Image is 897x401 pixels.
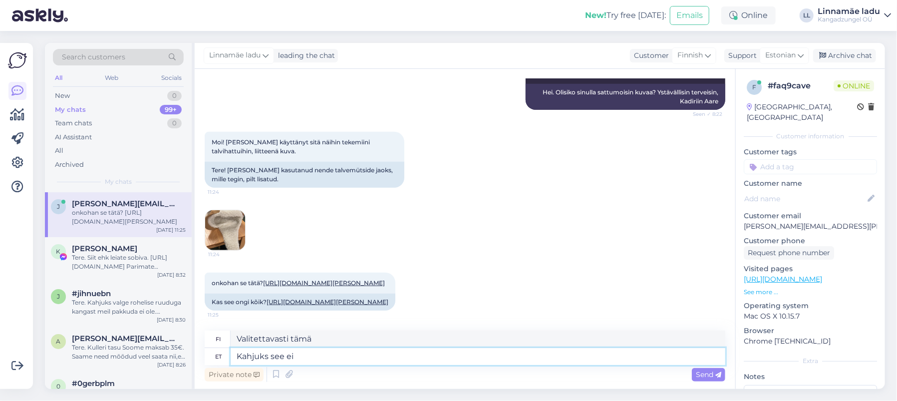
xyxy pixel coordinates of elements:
span: j [57,203,60,210]
span: Estonian [765,50,796,61]
div: et [215,348,222,365]
div: New [55,91,70,101]
div: Tere. Siit ehk leiate sobiva. [URL][DOMAIN_NAME] Parimate soovidega Kadiriin Aare [72,253,186,271]
span: Moi! [PERSON_NAME] käyttänyt sitä näihin tekemiini talvihattuihin, liitteenä kuva. [212,138,371,155]
span: Search customers [62,52,125,62]
span: 11:25 [208,311,245,319]
div: Team chats [55,118,92,128]
textarea: Valitettavasti tämä [231,331,725,348]
span: anna.hoikka@gmail.com [72,334,176,343]
img: Askly Logo [8,51,27,70]
span: onkohan se tätä? [212,279,385,287]
div: My chats [55,105,86,115]
div: # faq9cave [768,80,834,92]
p: Notes [744,372,877,382]
span: Finnish [677,50,703,61]
textarea: Kahjuks see ei [231,348,725,365]
p: Operating system [744,301,877,311]
a: [URL][DOMAIN_NAME][PERSON_NAME] [267,298,388,306]
div: Tere. Kahjuks valge rohelise ruuduga kangast meil pakkuda ei ole. Parimatega Kadiriin Aare [72,298,186,316]
div: Kas see ongi kõik? [205,294,395,311]
div: Customer information [744,132,877,141]
div: Support [724,50,757,61]
input: Add name [744,193,866,204]
div: fi [216,331,221,348]
span: joel.forsman@gmail.com [72,199,176,208]
div: Archived [55,160,84,170]
div: Kangadzungel OÜ [818,15,880,23]
div: 0 [167,91,182,101]
span: f [752,83,756,91]
a: [URL][DOMAIN_NAME] [744,275,822,284]
span: Online [834,80,874,91]
button: Emails [670,6,709,25]
div: Archive chat [813,49,876,62]
div: AI Assistant [55,132,92,142]
span: Send [696,370,721,379]
div: All [53,71,64,84]
div: Customer [630,50,669,61]
div: [DATE] 8:30 [157,316,186,324]
div: Private note [205,368,264,382]
div: [DATE] 8:26 [157,361,186,369]
p: Chrome [TECHNICAL_ID] [744,336,877,347]
img: Attachment [205,210,245,250]
a: Linnamäe laduKangadzungel OÜ [818,7,891,23]
div: onkohan se tätä? [URL][DOMAIN_NAME][PERSON_NAME] [72,208,186,226]
p: Customer email [744,211,877,221]
p: Customer phone [744,236,877,246]
div: Tere! [PERSON_NAME] kasutanud nende talvemütside jaoks, mille tegin, pilt lisatud. [205,162,404,188]
span: #jihnuebn [72,289,111,298]
span: 0 [56,383,60,390]
p: See more ... [744,288,877,297]
div: Request phone number [744,246,834,260]
div: 0 [167,118,182,128]
span: j [57,293,60,300]
span: K [56,248,61,255]
b: New! [585,10,606,20]
span: My chats [105,177,132,186]
div: Try free [DATE]: [585,9,666,21]
div: Socials [159,71,184,84]
input: Add a tag [744,159,877,174]
div: Tere. Kulleri tasu Soome maksab 35€. Saame need mõõdud veel saata nii,et [PERSON_NAME] kokku. Par... [72,343,186,361]
div: Extra [744,357,877,366]
div: [DATE] 8:32 [157,271,186,279]
span: 11:24 [208,188,245,196]
div: LL [800,8,814,22]
span: Linnamäe ladu [209,50,261,61]
span: 11:24 [208,251,246,258]
div: Online [721,6,776,24]
span: Seen ✓ 8:22 [685,110,722,118]
div: Web [103,71,121,84]
p: Customer name [744,178,877,189]
div: Hei. Olisiko sinulla sattumoisin kuvaa? Ystävällisin terveisin, Kadiriin Aare [526,84,725,110]
div: [DATE] 11:25 [156,226,186,234]
p: Visited pages [744,264,877,274]
a: [URL][DOMAIN_NAME][PERSON_NAME] [263,279,385,287]
div: Linnamäe ladu [818,7,880,15]
p: Browser [744,326,877,336]
div: All [55,146,63,156]
p: [PERSON_NAME][EMAIL_ADDRESS][PERSON_NAME][DOMAIN_NAME] [744,221,877,232]
span: #0gerbplm [72,379,115,388]
div: 99+ [160,105,182,115]
span: a [56,338,61,345]
div: leading the chat [274,50,335,61]
div: [GEOGRAPHIC_DATA], [GEOGRAPHIC_DATA] [747,102,857,123]
p: Customer tags [744,147,877,157]
p: Mac OS X 10.15.7 [744,311,877,322]
span: Kai Ke [72,244,137,253]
